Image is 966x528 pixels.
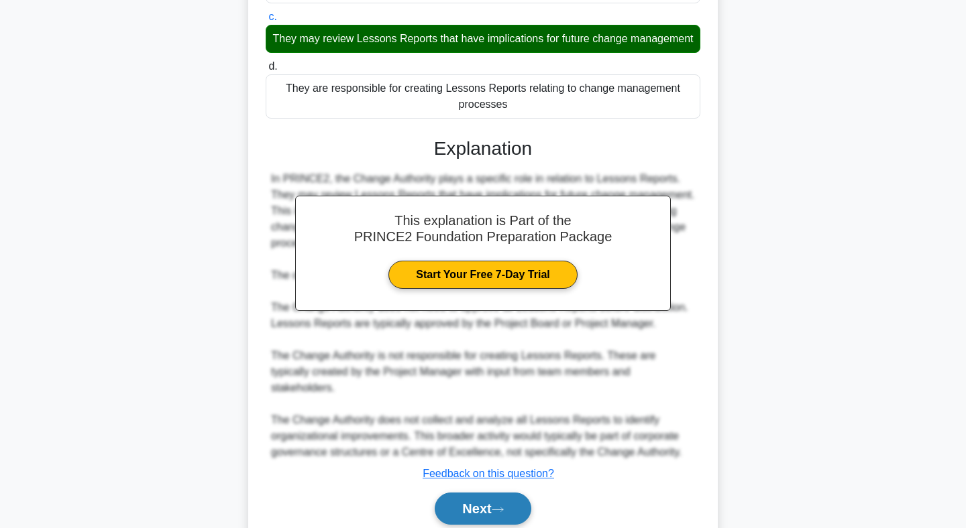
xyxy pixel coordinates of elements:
button: Next [435,492,531,525]
span: d. [268,60,277,72]
span: c. [268,11,276,22]
div: In PRINCE2, the Change Authority plays a specific role in relation to Lessons Reports. They may r... [271,171,695,460]
div: They may review Lessons Reports that have implications for future change management [266,25,700,53]
div: They are responsible for creating Lessons Reports relating to change management processes [266,74,700,119]
h3: Explanation [274,137,692,160]
a: Start Your Free 7-Day Trial [388,261,577,289]
a: Feedback on this question? [423,468,554,479]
